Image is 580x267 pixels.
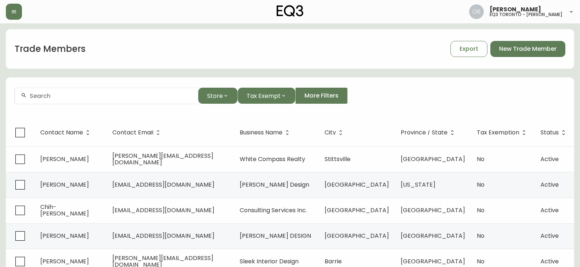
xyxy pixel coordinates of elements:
[325,232,389,240] span: [GEOGRAPHIC_DATA]
[240,257,299,266] span: Sleek Interior Design
[325,155,351,163] span: Stittsville
[499,45,557,53] span: New Trade Member
[237,88,295,104] button: Tax Exempt
[112,152,213,167] span: [PERSON_NAME][EMAIL_ADDRESS][DOMAIN_NAME]
[295,88,348,104] button: More Filters
[540,257,559,266] span: Active
[112,180,214,189] span: [EMAIL_ADDRESS][DOMAIN_NAME]
[540,180,559,189] span: Active
[15,43,86,55] h1: Trade Members
[207,91,223,100] span: Store
[247,91,281,100] span: Tax Exempt
[240,232,311,240] span: [PERSON_NAME] DESIGN
[112,130,153,135] span: Contact Email
[401,232,465,240] span: [GEOGRAPHIC_DATA]
[40,232,89,240] span: [PERSON_NAME]
[240,130,282,135] span: Business Name
[469,4,484,19] img: 8e0065c524da89c5c924d5ed86cfe468
[450,41,487,57] button: Export
[40,257,89,266] span: [PERSON_NAME]
[490,7,541,12] span: [PERSON_NAME]
[401,129,457,136] span: Province / State
[240,129,292,136] span: Business Name
[325,180,389,189] span: [GEOGRAPHIC_DATA]
[477,130,519,135] span: Tax Exemption
[460,45,478,53] span: Export
[277,5,304,17] img: logo
[30,92,192,99] input: Search
[401,257,465,266] span: [GEOGRAPHIC_DATA]
[401,206,465,214] span: [GEOGRAPHIC_DATA]
[477,232,484,240] span: No
[401,155,465,163] span: [GEOGRAPHIC_DATA]
[490,12,562,17] h5: eq3 toronto - [PERSON_NAME]
[490,41,565,57] button: New Trade Member
[325,257,342,266] span: Barrie
[540,129,568,136] span: Status
[477,257,484,266] span: No
[540,206,559,214] span: Active
[540,155,559,163] span: Active
[40,129,93,136] span: Contact Name
[325,129,345,136] span: City
[240,180,309,189] span: [PERSON_NAME] Design
[240,206,307,214] span: Consulting Services Inc.
[477,180,484,189] span: No
[112,206,214,214] span: [EMAIL_ADDRESS][DOMAIN_NAME]
[325,206,389,214] span: [GEOGRAPHIC_DATA]
[40,155,89,163] span: [PERSON_NAME]
[540,130,559,135] span: Status
[477,155,484,163] span: No
[112,232,214,240] span: [EMAIL_ADDRESS][DOMAIN_NAME]
[40,180,89,189] span: [PERSON_NAME]
[198,88,237,104] button: Store
[477,129,529,136] span: Tax Exemption
[401,180,435,189] span: [US_STATE]
[540,232,559,240] span: Active
[304,92,338,100] span: More Filters
[112,129,163,136] span: Contact Email
[325,130,336,135] span: City
[40,130,83,135] span: Contact Name
[40,203,89,218] span: Chih-[PERSON_NAME]
[401,130,448,135] span: Province / State
[240,155,305,163] span: White Compass Realty
[477,206,484,214] span: No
